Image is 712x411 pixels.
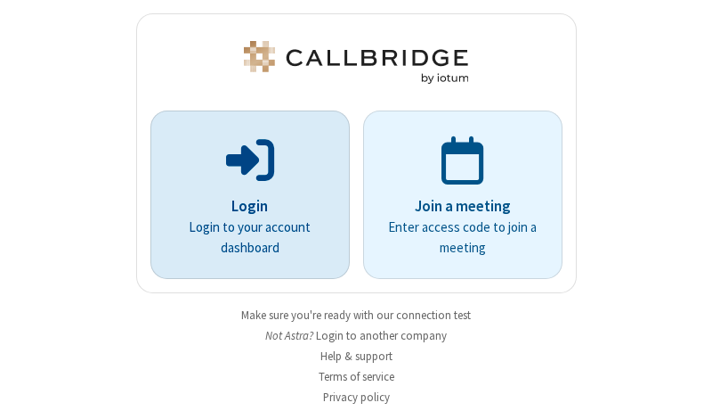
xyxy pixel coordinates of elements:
a: Make sure you're ready with our connection test [241,308,471,323]
a: Join a meetingEnter access code to join a meeting [363,111,562,279]
a: Help & support [320,349,392,364]
a: Terms of service [319,369,394,384]
p: Login to your account dashboard [175,218,325,258]
button: LoginLogin to your account dashboard [150,111,350,279]
a: Privacy policy [323,390,390,405]
p: Join a meeting [388,195,538,218]
p: Enter access code to join a meeting [388,218,538,258]
p: Login [175,195,325,218]
li: Not Astra? [136,327,577,344]
img: Astra [240,41,472,84]
button: Login to another company [316,327,447,344]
